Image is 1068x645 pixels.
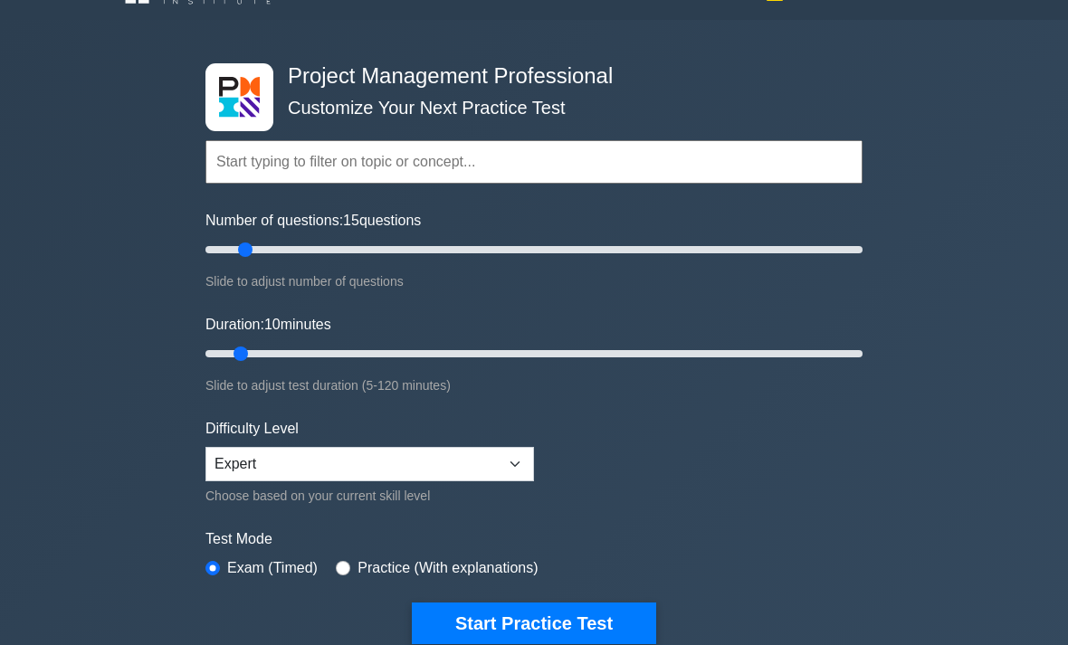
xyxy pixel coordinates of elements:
[358,557,538,579] label: Practice (With explanations)
[205,375,863,396] div: Slide to adjust test duration (5-120 minutes)
[281,63,774,90] h4: Project Management Professional
[205,314,331,336] label: Duration: minutes
[205,270,863,292] div: Slide to adjust number of questions
[205,528,863,550] label: Test Mode
[343,213,359,228] span: 15
[205,210,421,232] label: Number of questions: questions
[412,602,656,644] button: Start Practice Test
[205,485,534,507] div: Choose based on your current skill level
[205,418,299,440] label: Difficulty Level
[264,317,281,332] span: 10
[205,140,863,184] input: Start typing to filter on topic or concept...
[227,557,318,579] label: Exam (Timed)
